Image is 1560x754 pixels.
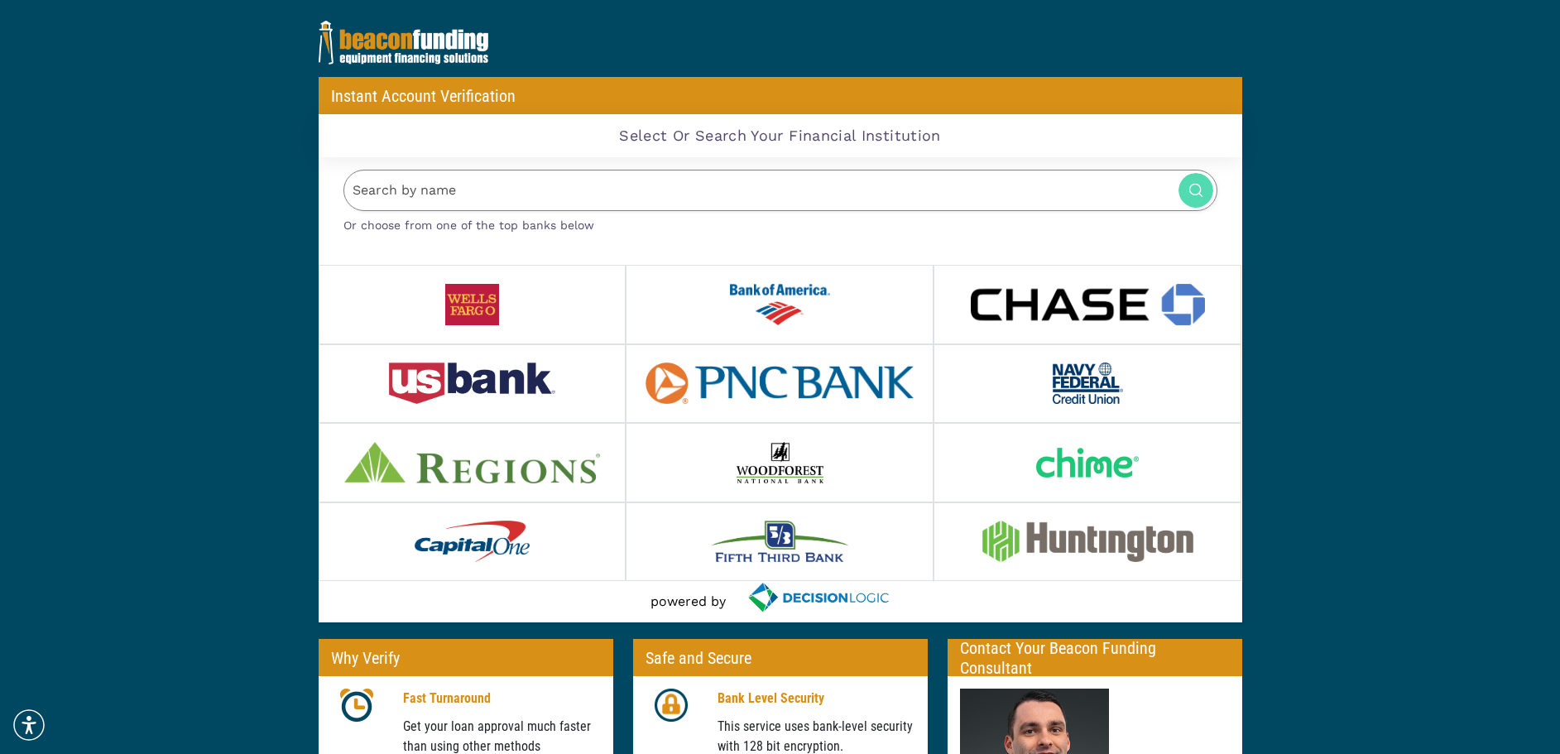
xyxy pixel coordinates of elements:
input: Search by name [343,170,1217,212]
img: wells_fargo.png [445,284,499,325]
img: decisionLogicFooter.svg [726,581,910,614]
img: Beacon_Reverse.png [319,21,488,65]
img: chime.png [1036,448,1139,478]
p: Contact Your Beacon Funding Consultant [960,638,1230,678]
img: us_bank.png [389,363,556,404]
img: capital_one.png [415,521,530,562]
img: woodforest.png [737,442,823,483]
img: huntington.png [982,521,1193,562]
p: Fast Turnaround [403,689,601,708]
img: chase.png [971,284,1205,325]
p: Safe and Secure [646,648,751,668]
h2: Select Or Search Your Financial Institution [619,127,940,145]
p: powered by [650,592,726,612]
img: navy_federal.png [1053,363,1124,404]
img: lock icon [655,689,688,722]
img: clock icon [340,689,373,722]
img: searchbutton.svg [1178,173,1213,208]
p: Bank Level Security [718,689,915,708]
p: Or choose from one of the top banks below [343,211,1217,235]
img: bank_of_america.png [730,284,831,325]
img: regions.png [344,442,599,483]
img: pnc_bank.png [646,363,914,404]
img: fifth_third_bank.png [711,521,849,562]
p: Why Verify [331,648,400,668]
p: Instant Account Verification [331,86,516,106]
